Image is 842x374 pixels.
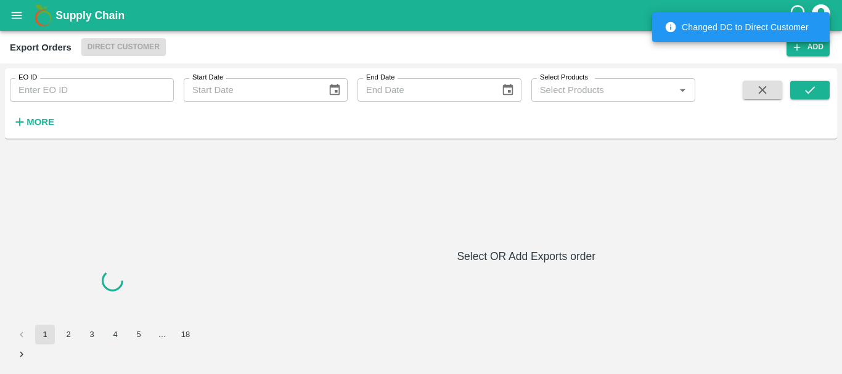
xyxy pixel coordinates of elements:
[55,9,125,22] b: Supply Chain
[10,39,72,55] div: Export Orders
[810,2,832,28] div: account of current user
[18,73,37,83] label: EO ID
[10,78,174,102] input: Enter EO ID
[31,3,55,28] img: logo
[10,112,57,132] button: More
[105,325,125,344] button: Go to page 4
[12,344,31,364] button: Go to next page
[82,325,102,344] button: Go to page 3
[788,4,810,26] div: customer-support
[221,248,833,265] h6: Select OR Add Exports order
[787,38,830,56] button: Add
[674,82,690,98] button: Open
[59,325,78,344] button: Go to page 2
[10,325,216,364] nav: pagination navigation
[192,73,223,83] label: Start Date
[27,117,54,127] strong: More
[152,329,172,341] div: …
[55,7,788,24] a: Supply Chain
[184,78,318,102] input: Start Date
[176,325,195,344] button: Go to page 18
[540,73,588,83] label: Select Products
[496,78,520,102] button: Choose date
[366,73,394,83] label: End Date
[664,16,809,38] div: Changed DC to Direct Customer
[35,325,55,344] button: page 1
[129,325,149,344] button: Go to page 5
[535,82,671,98] input: Select Products
[323,78,346,102] button: Choose date
[358,78,492,102] input: End Date
[2,1,31,30] button: open drawer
